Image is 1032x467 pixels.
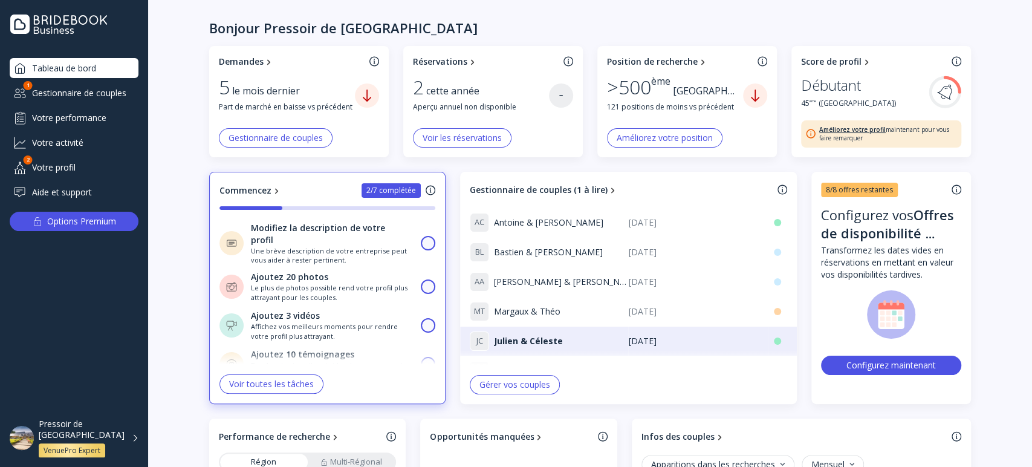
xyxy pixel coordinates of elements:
div: 45 [801,98,816,108]
a: Score de profil [801,56,947,68]
div: [DATE] [628,335,758,347]
div: Gestionnaire de couples (1 à lire) [470,184,608,196]
a: Votre profil2 [10,157,138,177]
div: Gestionnaire de couples [10,83,138,103]
div: Configurez maintenant [846,359,936,371]
button: Voir les réservations [413,128,511,148]
a: Réservations [413,56,559,68]
button: Gestionnaire de couples [219,128,333,148]
div: 2 [413,76,424,99]
a: Tableau de bord [10,58,138,78]
div: Bonjour Pressoir de [GEOGRAPHIC_DATA] [209,19,478,36]
span: Bastien & [PERSON_NAME] [494,246,603,258]
div: Votre profil [10,157,138,177]
span: ([GEOGRAPHIC_DATA]) [819,98,896,108]
span: Jacques & Charlotte [494,365,572,377]
div: Transformez les dates vides en réservations en mettant en valeur vos disponibilités tardives. [821,244,961,281]
a: Demandes [219,56,365,68]
span: [PERSON_NAME] & [PERSON_NAME] [494,276,629,288]
div: Gérer vos couples [479,380,550,390]
a: Gestionnaire de couples (1 à lire) [470,184,773,196]
div: le mois dernier [232,84,307,98]
a: Votre activité [10,132,138,152]
div: B L [470,243,489,262]
span: Margaux & Théo [494,305,560,318]
div: Ajoutez 20 photos [251,271,328,283]
a: Opportunités manquées [430,431,592,443]
div: Configurez vos [821,206,961,244]
div: Infos des couples [641,431,715,443]
a: Performance de recherche [219,431,381,443]
div: Pressoir de [GEOGRAPHIC_DATA] [39,419,125,440]
a: Améliorez votre profil [819,125,886,134]
a: Gestionnaire de couples1 [10,83,138,103]
button: Voir toutes les tâches [219,374,323,394]
div: De récents et pertinents témoignages peuvent renforcer votre crédibilité et aider les couples à v... [251,361,414,379]
div: > 500 [607,76,670,99]
div: [DATE] [628,365,758,377]
div: Aperçu annuel non disponible [413,102,549,112]
div: Voir toutes les tâches [229,379,314,389]
div: [DATE] [628,276,758,288]
div: Options Premium [47,213,116,230]
div: Gestionnaire de couples [229,133,323,143]
div: Position de recherche [607,56,698,68]
div: Commencez [219,185,271,197]
div: Voir les réservations [423,133,502,143]
div: A C [470,213,489,232]
div: [DATE] [628,246,758,258]
a: Votre performance [10,108,138,128]
div: Modifiez la description de votre profil [251,222,406,246]
div: Améliorez votre position [617,133,713,143]
div: Débutant [801,74,861,97]
div: Demandes [219,56,264,68]
div: Le plus de photos possible rend votre profil plus attrayant pour les couples. [251,283,414,302]
div: 2/7 complétée [366,186,416,195]
div: M T [470,302,489,321]
div: [GEOGRAPHIC_DATA] [673,84,743,98]
div: A A [470,272,489,292]
div: 5 [219,76,230,99]
div: [DATE] [628,305,758,318]
a: Infos des couples [641,431,725,443]
button: Configurez maintenant [821,356,961,375]
img: dpr=2,fit=cover,g=face,w=48,h=48 [10,426,34,450]
div: J C [470,331,489,351]
div: Offres de disponibilité tardive [821,206,958,260]
span: Julien & Céleste [494,335,563,347]
a: Position de recherche [607,56,753,68]
a: Commencez [219,185,282,197]
div: cette année [426,84,487,98]
div: J C [470,361,489,380]
span: Antoine & [PERSON_NAME] [494,217,603,229]
div: Opportunités manquées [430,431,534,443]
div: Ajoutez 10 témoignages [251,348,354,361]
div: Performance de recherche [219,431,330,443]
div: Score de profil [801,56,862,68]
div: 1 [24,81,33,90]
div: Part de marché en baisse vs précédent [219,102,355,112]
div: Ajoutez 3 vidéos [251,310,320,322]
button: Gérer vos couples [470,375,560,394]
button: Options Premium [10,212,138,231]
button: Améliorez votre position [607,128,722,148]
div: 8/8 offres restantes [826,185,893,195]
div: Réservations [413,56,467,68]
div: maintenant pour vous faire remarquer [819,125,956,143]
iframe: Chat Widget [972,409,1032,467]
div: Affichez vos meilleurs moments pour rendre votre profil plus attrayant. [251,322,414,341]
div: 2 [24,155,33,165]
div: Une brève description de votre entreprise peut vous aider à rester pertinent. [251,246,414,265]
a: Aide et support [10,182,138,202]
div: [DATE] [628,217,758,229]
div: 121 positions de moins vs précédent [607,102,743,112]
div: VenuePro Expert [44,446,100,456]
